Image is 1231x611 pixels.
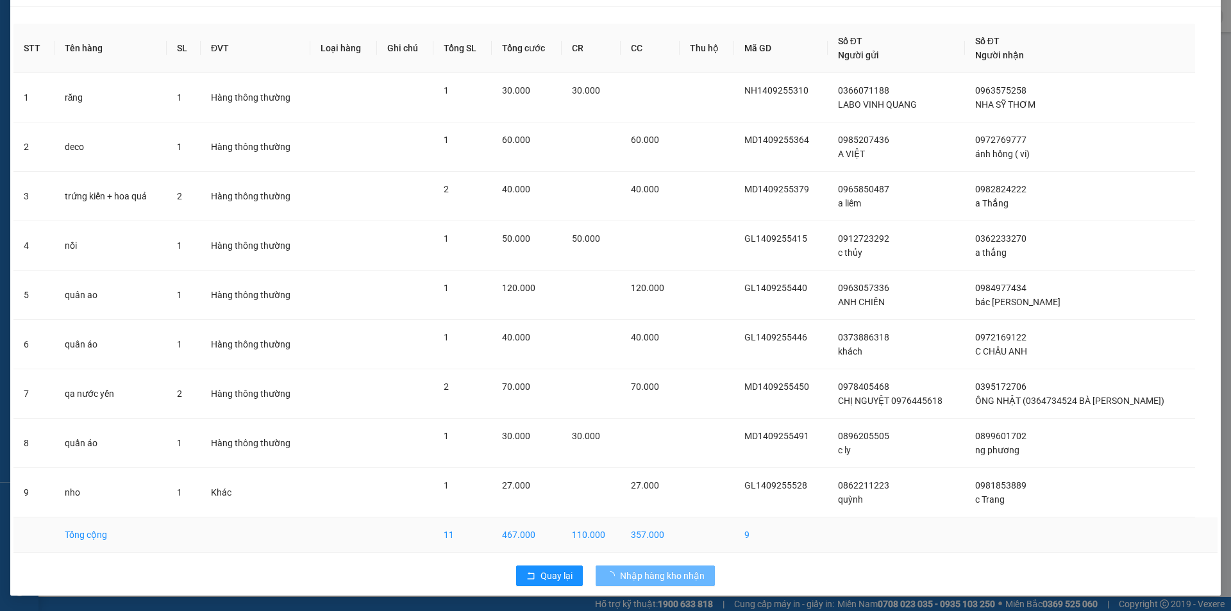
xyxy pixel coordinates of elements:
[13,468,54,517] td: 9
[201,419,310,468] td: Hàng thông thường
[177,389,182,399] span: 2
[975,297,1060,307] span: bác [PERSON_NAME]
[54,369,167,419] td: qa nước yến
[975,85,1026,96] span: 0963575258
[167,24,201,73] th: SL
[621,517,680,553] td: 357.000
[838,135,889,145] span: 0985207436
[54,221,167,271] td: nồi
[310,24,377,73] th: Loại hàng
[201,468,310,517] td: Khác
[201,24,310,73] th: ĐVT
[444,431,449,441] span: 1
[572,431,600,441] span: 30.000
[54,517,167,553] td: Tổng cộng
[838,50,879,60] span: Người gửi
[975,184,1026,194] span: 0982824222
[572,233,600,244] span: 50.000
[13,122,54,172] td: 2
[492,517,562,553] td: 467.000
[621,24,680,73] th: CC
[177,191,182,201] span: 2
[502,85,530,96] span: 30.000
[838,445,851,455] span: c ly
[502,283,535,293] span: 120.000
[433,24,492,73] th: Tổng SL
[444,184,449,194] span: 2
[838,283,889,293] span: 0963057336
[177,92,182,103] span: 1
[13,271,54,320] td: 5
[177,240,182,251] span: 1
[744,381,809,392] span: MD1409255450
[744,85,808,96] span: NH1409255310
[444,332,449,342] span: 1
[444,85,449,96] span: 1
[975,445,1019,455] span: ng phương
[177,142,182,152] span: 1
[838,396,942,406] span: CHỊ NGUYỆT 0976445618
[975,381,1026,392] span: 0395172706
[838,99,917,110] span: LABO VINH QUANG
[975,247,1007,258] span: a thắng
[975,36,1000,46] span: Số ĐT
[620,569,705,583] span: Nhập hàng kho nhận
[744,480,807,490] span: GL1409255528
[562,24,621,73] th: CR
[572,85,600,96] span: 30.000
[492,24,562,73] th: Tổng cước
[631,480,659,490] span: 27.000
[177,438,182,448] span: 1
[444,233,449,244] span: 1
[201,271,310,320] td: Hàng thông thường
[838,247,862,258] span: c thủy
[502,184,530,194] span: 40.000
[201,320,310,369] td: Hàng thông thường
[744,431,809,441] span: MD1409255491
[975,135,1026,145] span: 0972769777
[744,233,807,244] span: GL1409255415
[838,149,865,159] span: A VIỆT
[177,487,182,498] span: 1
[631,381,659,392] span: 70.000
[13,419,54,468] td: 8
[975,431,1026,441] span: 0899601702
[975,332,1026,342] span: 0972169122
[838,494,863,505] span: quỳnh
[13,221,54,271] td: 4
[201,73,310,122] td: Hàng thông thường
[744,332,807,342] span: GL1409255446
[540,569,573,583] span: Quay lại
[975,494,1005,505] span: c Trang
[201,172,310,221] td: Hàng thông thường
[54,320,167,369] td: quân áo
[516,565,583,586] button: rollbackQuay lại
[606,571,620,580] span: loading
[377,24,433,73] th: Ghi chú
[631,332,659,342] span: 40.000
[744,184,809,194] span: MD1409255379
[444,135,449,145] span: 1
[734,24,828,73] th: Mã GD
[54,122,167,172] td: deco
[444,480,449,490] span: 1
[744,135,809,145] span: MD1409255364
[838,346,862,356] span: khách
[562,517,621,553] td: 110.000
[975,283,1026,293] span: 0984977434
[502,381,530,392] span: 70.000
[975,346,1027,356] span: C CHÂU ANH
[631,135,659,145] span: 60.000
[838,36,862,46] span: Số ĐT
[444,381,449,392] span: 2
[744,283,807,293] span: GL1409255440
[680,24,734,73] th: Thu hộ
[838,233,889,244] span: 0912723292
[177,290,182,300] span: 1
[13,73,54,122] td: 1
[734,517,828,553] td: 9
[838,198,861,208] span: a liêm
[201,369,310,419] td: Hàng thông thường
[975,198,1009,208] span: a Thắng
[975,233,1026,244] span: 0362233270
